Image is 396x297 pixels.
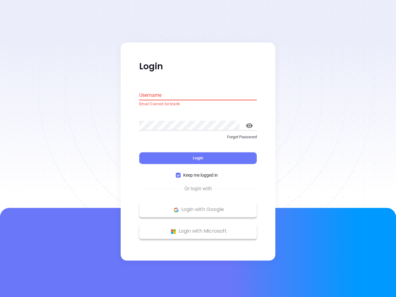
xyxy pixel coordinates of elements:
a: Forgot Password [139,134,257,145]
span: Keep me logged in [181,172,220,179]
button: Microsoft Logo Login with Microsoft [139,224,257,239]
span: Or login with [181,185,215,193]
p: Login with Google [142,205,254,214]
p: Login with Microsoft [142,227,254,236]
span: Login [193,156,203,161]
button: toggle password visibility [242,118,257,133]
img: Google Logo [172,206,180,214]
button: Google Logo Login with Google [139,202,257,217]
p: Login [139,61,257,72]
img: Microsoft Logo [170,228,177,235]
button: Login [139,153,257,164]
p: Forgot Password [139,134,257,140]
p: Email Cannot be blank [139,101,257,107]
